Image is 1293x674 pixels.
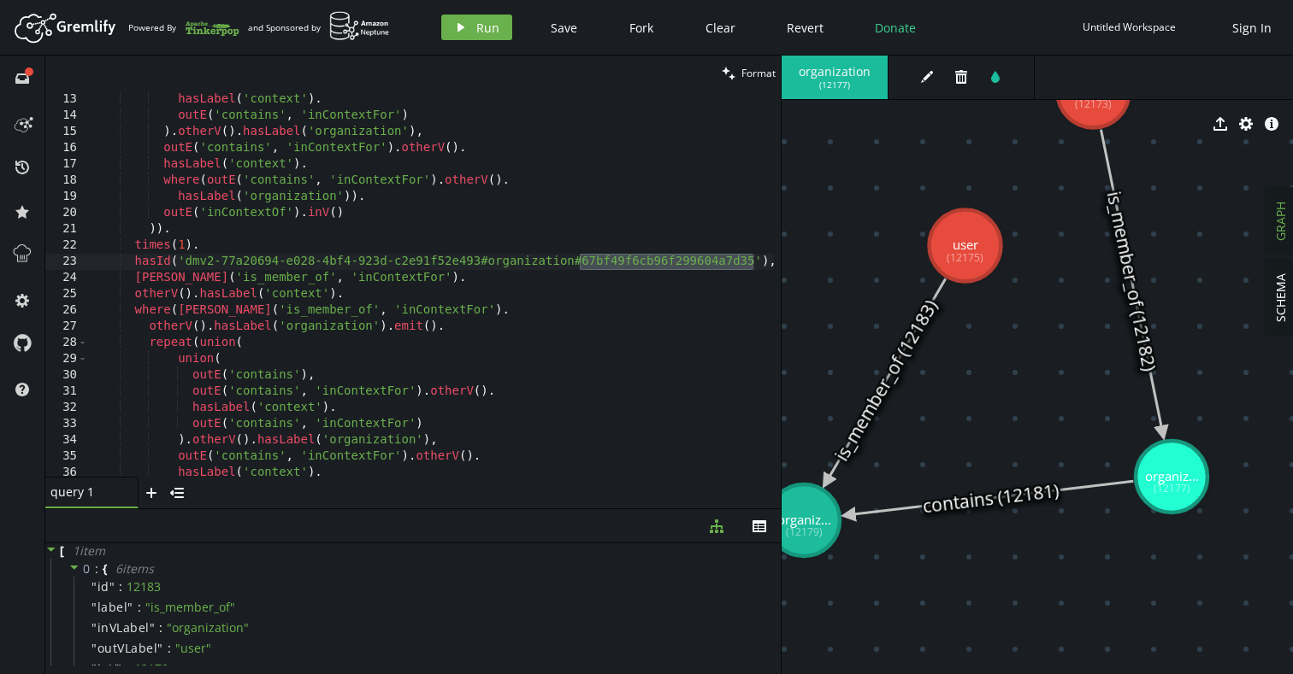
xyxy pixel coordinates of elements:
[157,640,163,656] span: "
[45,465,88,481] div: 36
[167,619,249,636] span: " organization "
[92,578,97,595] span: "
[97,641,158,656] span: outVLabel
[97,579,109,595] span: id
[538,15,590,40] button: Save
[97,600,128,615] span: label
[45,91,88,108] div: 13
[45,432,88,448] div: 34
[45,140,88,156] div: 16
[127,579,161,595] div: 12183
[45,416,88,432] div: 33
[45,124,88,140] div: 15
[45,400,88,416] div: 32
[109,578,115,595] span: "
[45,384,88,400] div: 31
[159,620,162,636] span: :
[45,335,88,351] div: 28
[45,205,88,221] div: 20
[45,351,88,367] div: 29
[45,156,88,173] div: 17
[168,641,171,656] span: :
[103,561,107,577] span: {
[45,319,88,335] div: 27
[774,15,836,40] button: Revert
[777,511,831,528] tspan: organiz...
[45,108,88,124] div: 14
[115,560,154,577] span: 6 item s
[92,640,97,656] span: "
[786,525,823,539] tspan: (12179)
[819,79,850,91] span: ( 12177 )
[1232,20,1272,36] span: Sign In
[83,560,91,577] span: 0
[45,221,88,237] div: 21
[1154,481,1190,495] tspan: (12177)
[92,619,97,636] span: "
[50,484,119,500] span: query 1
[1224,15,1280,40] button: Sign In
[45,237,88,254] div: 22
[476,20,499,36] span: Run
[73,542,105,559] span: 1 item
[717,56,781,91] button: Format
[953,236,978,253] tspan: user
[693,15,748,40] button: Clear
[1145,467,1199,484] tspan: organiz...
[150,619,156,636] span: "
[45,189,88,205] div: 19
[45,254,88,270] div: 23
[1083,21,1176,33] div: Untitled Workspace
[175,640,211,656] span: " user "
[1272,202,1289,241] span: GRAPH
[799,64,871,79] span: organization
[1272,273,1289,322] span: SCHEMA
[706,20,735,36] span: Clear
[741,66,776,80] span: Format
[947,250,983,265] tspan: (12175)
[45,270,88,286] div: 24
[45,448,88,465] div: 35
[119,579,122,595] span: :
[127,599,133,615] span: "
[629,20,653,36] span: Fork
[95,561,99,577] span: :
[875,20,916,36] span: Donate
[787,20,824,36] span: Revert
[60,543,64,559] span: [
[616,15,667,40] button: Fork
[45,173,88,189] div: 18
[551,20,577,36] span: Save
[329,11,390,41] img: AWS Neptune
[248,11,390,44] div: and Sponsored by
[441,15,512,40] button: Run
[45,286,88,302] div: 25
[862,15,929,40] button: Donate
[45,302,88,319] div: 26
[128,13,239,43] div: Powered By
[145,599,235,615] span: " is_member_of "
[45,367,88,384] div: 30
[92,599,97,615] span: "
[138,600,141,615] span: :
[97,620,150,636] span: inVLabel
